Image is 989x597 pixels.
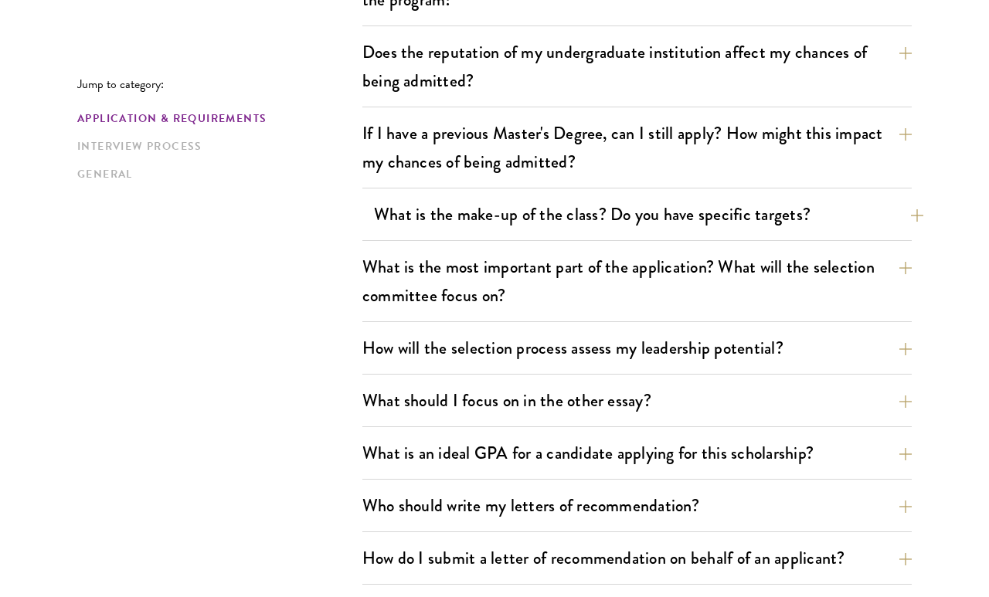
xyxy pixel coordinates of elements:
p: Jump to category: [77,77,362,91]
button: What is the most important part of the application? What will the selection committee focus on? [362,249,912,313]
a: Application & Requirements [77,110,353,127]
button: How will the selection process assess my leadership potential? [362,331,912,365]
button: How do I submit a letter of recommendation on behalf of an applicant? [362,541,912,575]
a: Interview Process [77,138,353,154]
a: General [77,166,353,182]
button: Does the reputation of my undergraduate institution affect my chances of being admitted? [362,35,912,98]
button: Who should write my letters of recommendation? [362,488,912,523]
button: What should I focus on in the other essay? [362,383,912,418]
button: What is the make-up of the class? Do you have specific targets? [374,197,923,232]
button: If I have a previous Master's Degree, can I still apply? How might this impact my chances of bein... [362,116,912,179]
button: What is an ideal GPA for a candidate applying for this scholarship? [362,436,912,470]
